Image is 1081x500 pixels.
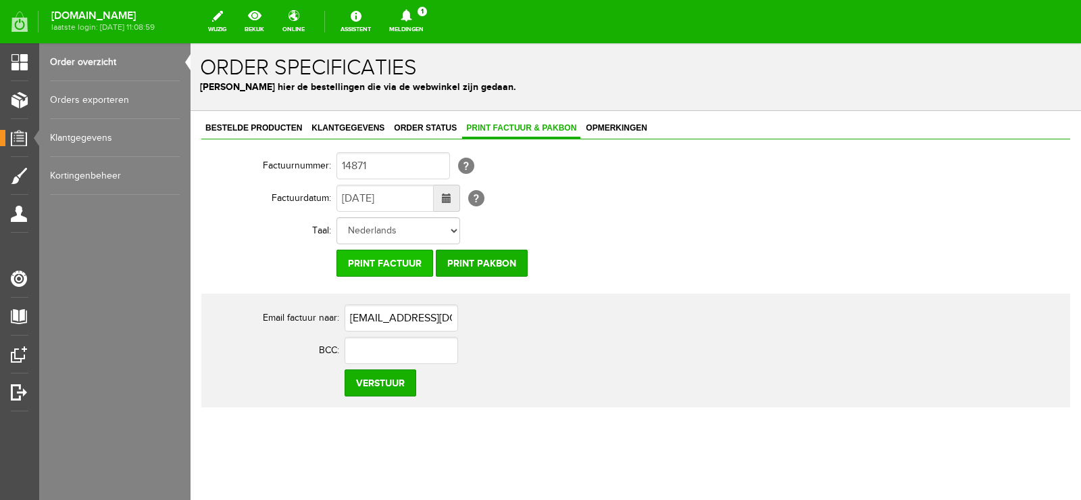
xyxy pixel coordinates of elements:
[146,141,243,168] input: Datum tot...
[11,80,116,89] span: Bestelde producten
[272,80,390,89] span: Print factuur & pakbon
[245,206,337,233] input: Print pakbon
[50,157,180,195] a: Kortingenbeheer
[199,80,270,89] span: Order status
[391,76,461,95] a: Opmerkingen
[9,37,881,51] p: [PERSON_NAME] hier de bestellingen die via de webwinkel zijn gedaan.
[50,43,180,81] a: Order overzicht
[51,24,155,31] span: laatste login: [DATE] 11:08:59
[50,81,180,119] a: Orders exporteren
[418,7,427,16] span: 1
[11,171,146,204] th: Taal:
[9,13,881,37] h1: Order specificaties
[50,119,180,157] a: Klantgegevens
[51,12,155,20] strong: [DOMAIN_NAME]
[11,106,146,139] th: Factuurnummer:
[199,76,270,95] a: Order status
[332,7,379,37] a: Assistent
[154,326,226,353] input: Verstuur
[19,258,154,291] th: Email factuur naar:
[117,76,198,95] a: Klantgegevens
[278,147,294,163] span: [?]
[11,139,146,171] th: Factuurdatum:
[268,114,284,131] span: [?]
[391,80,461,89] span: Opmerkingen
[117,80,198,89] span: Klantgegevens
[11,76,116,95] a: Bestelde producten
[381,7,432,37] a: Meldingen1
[19,291,154,323] th: BCC:
[236,7,272,37] a: bekijk
[274,7,313,37] a: online
[146,206,243,233] input: Print factuur
[272,76,390,95] a: Print factuur & pakbon
[200,7,234,37] a: wijzig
